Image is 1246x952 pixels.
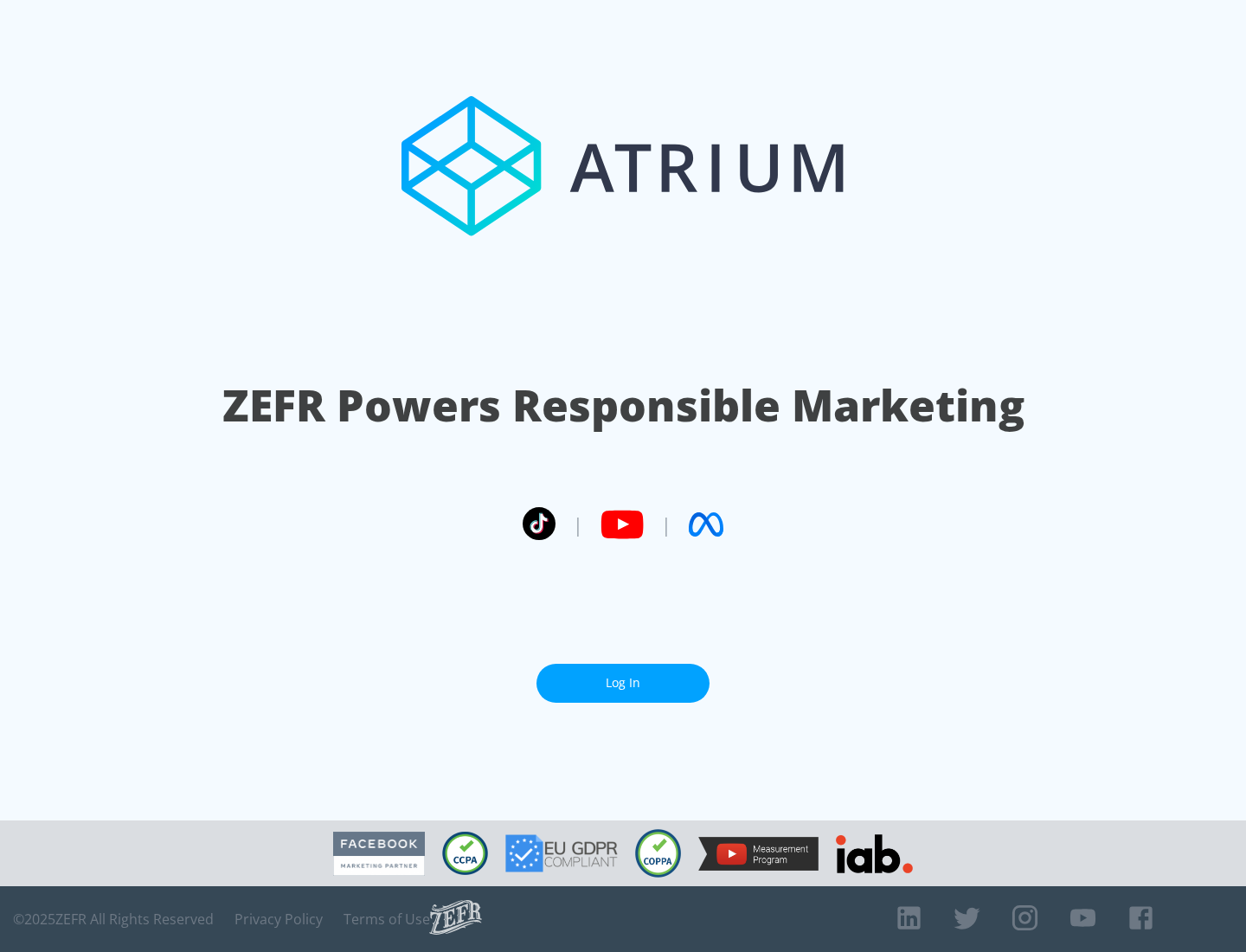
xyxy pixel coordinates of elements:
img: CCPA Compliant [442,832,488,875]
span: | [661,511,671,537]
a: Log In [536,664,710,703]
img: COPPA Compliant [635,829,681,878]
span: | [573,511,583,537]
img: GDPR Compliant [505,834,618,872]
a: Privacy Policy [234,910,323,928]
span: © 2025 ZEFR All Rights Reserved [13,910,214,928]
h1: ZEFR Powers Responsible Marketing [222,376,1024,435]
img: YouTube Measurement Program [698,837,819,871]
a: Terms of Use [344,910,430,928]
img: IAB [836,834,913,873]
img: Facebook Marketing Partner [333,832,425,876]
